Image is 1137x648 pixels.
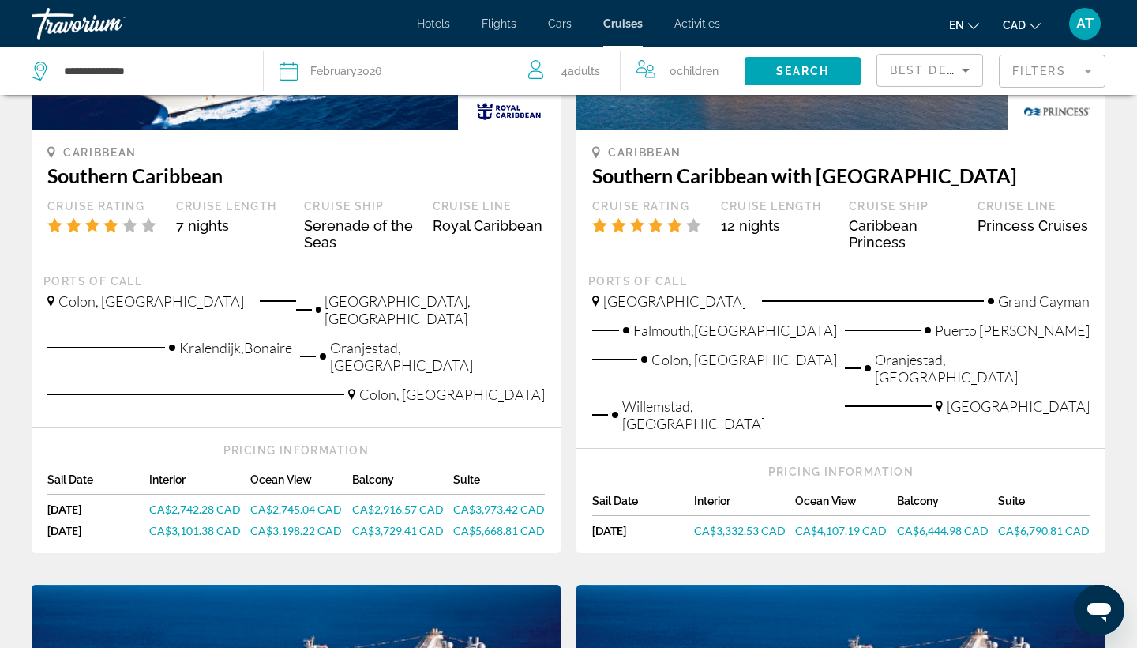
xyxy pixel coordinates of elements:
button: Change language [949,13,979,36]
div: Balcony [897,495,999,516]
span: Oranjestad, [GEOGRAPHIC_DATA] [875,351,1090,386]
span: [GEOGRAPHIC_DATA] [603,292,746,310]
span: Puerto [PERSON_NAME] [935,322,1090,339]
div: 12 nights [721,217,834,234]
div: Cruise Ship [849,199,962,213]
div: Royal Caribbean [433,217,546,234]
span: AT [1076,16,1094,32]
span: Caribbean [608,146,681,159]
img: princessslogonew.png [1008,94,1105,130]
button: Search [745,57,861,85]
span: 4 [561,60,600,82]
h3: Southern Caribbean [47,164,545,187]
span: Caribbean [63,146,137,159]
a: Flights [482,17,516,30]
span: Adults [568,65,600,77]
div: Cruise Length [721,199,834,213]
span: Kralendijk,Bonaire [179,339,292,356]
div: Interior [694,495,796,516]
a: CA$2,742.28 CAD [149,503,251,516]
div: Pricing Information [592,465,1090,479]
span: CAD [1003,19,1026,32]
a: CA$3,729.41 CAD [352,524,454,537]
span: Colon, [GEOGRAPHIC_DATA] [359,386,545,403]
div: Interior [149,473,251,495]
div: [DATE] [592,524,694,537]
div: Balcony [352,473,454,495]
a: Activities [674,17,720,30]
span: Children [677,65,719,77]
div: Pricing Information [47,443,545,458]
div: Cruise Rating [47,199,160,213]
a: Cars [548,17,572,30]
a: Travorium [32,3,189,44]
span: [GEOGRAPHIC_DATA], [GEOGRAPHIC_DATA] [325,292,545,327]
span: CA$3,101.38 CAD [149,524,241,537]
a: CA$4,107.19 CAD [795,524,897,537]
div: [DATE] [47,524,149,537]
div: Ocean View [250,473,352,495]
div: Caribbean Princess [849,217,962,251]
div: Cruise Line [978,199,1090,213]
span: CA$3,729.41 CAD [352,524,444,537]
mat-select: Sort by [890,61,970,80]
span: Search [776,65,830,77]
div: Ports of call [43,274,549,288]
div: 7 nights [176,217,289,234]
button: Change currency [1003,13,1041,36]
span: Oranjestad, [GEOGRAPHIC_DATA] [330,339,545,374]
span: February [310,65,357,77]
img: rci_new_resized.gif [458,94,561,130]
span: Colon, [GEOGRAPHIC_DATA] [58,292,244,310]
a: Cruises [603,17,643,30]
a: CA$3,332.53 CAD [694,524,796,537]
span: CA$2,742.28 CAD [149,503,241,516]
div: Ports of call [588,274,1094,288]
span: en [949,19,964,32]
div: Suite [998,495,1090,516]
span: Willemstad, [GEOGRAPHIC_DATA] [622,397,837,432]
div: Sail Date [592,495,694,516]
a: CA$2,745.04 CAD [250,503,352,516]
a: CA$5,668.81 CAD [453,524,545,537]
span: Falmouth,[GEOGRAPHIC_DATA] [633,322,837,339]
div: Cruise Rating [592,199,705,213]
span: CA$6,444.98 CAD [897,524,989,537]
a: CA$3,198.22 CAD [250,524,352,537]
iframe: Button to launch messaging window [1074,585,1124,635]
button: Filter [999,54,1105,89]
span: Colon, [GEOGRAPHIC_DATA] [651,351,837,368]
span: CA$3,332.53 CAD [694,524,786,537]
span: CA$2,916.57 CAD [352,503,444,516]
div: Sail Date [47,473,149,495]
div: Cruise Ship [304,199,417,213]
div: [DATE] [47,503,149,516]
a: CA$6,444.98 CAD [897,524,999,537]
div: Serenade of the Seas [304,217,417,251]
span: CA$4,107.19 CAD [795,524,887,537]
div: 2026 [310,60,381,82]
span: CA$2,745.04 CAD [250,503,342,516]
div: Cruise Line [433,199,546,213]
a: CA$6,790.81 CAD [998,524,1090,537]
span: Grand Cayman [998,292,1090,310]
button: February2026 [280,47,495,95]
div: Suite [453,473,545,495]
div: Princess Cruises [978,217,1090,234]
a: Hotels [417,17,450,30]
a: CA$3,101.38 CAD [149,524,251,537]
span: Best Deals [890,64,972,77]
span: CA$3,198.22 CAD [250,524,342,537]
button: Travelers: 4 adults, 0 children [512,47,745,95]
h3: Southern Caribbean with [GEOGRAPHIC_DATA] [592,164,1090,187]
span: [GEOGRAPHIC_DATA] [947,397,1090,415]
a: CA$3,973.42 CAD [453,503,545,516]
